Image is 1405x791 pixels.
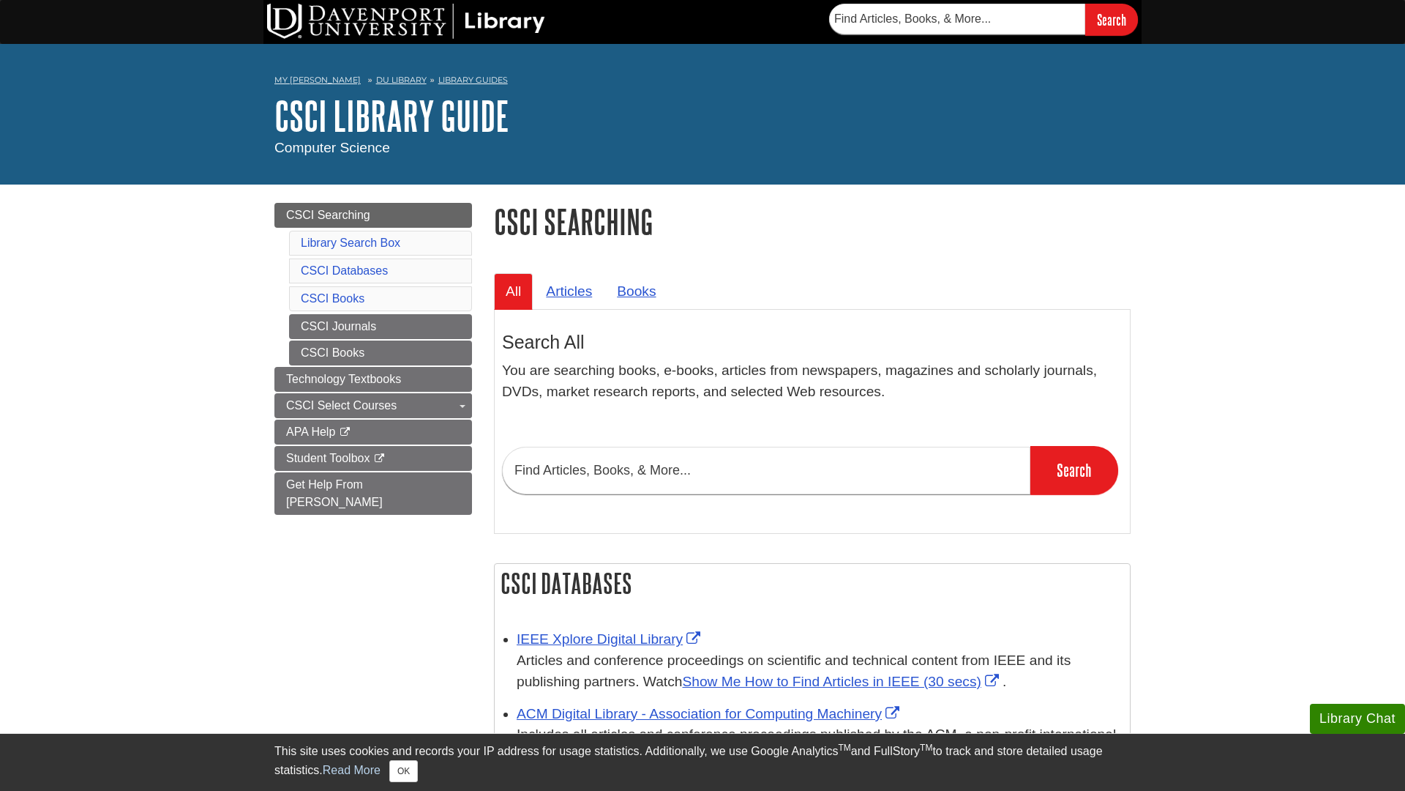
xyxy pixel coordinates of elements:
a: APA Help [274,420,472,445]
input: Search [1085,4,1138,35]
a: CSCI Select Courses [274,393,472,418]
a: CSCI Books [301,292,364,305]
span: APA Help [286,426,335,438]
a: Link opens in new window [517,706,903,721]
a: Articles [534,273,604,309]
a: Technology Textbooks [274,367,472,392]
a: DU Library [376,75,427,85]
a: CSCI Databases [301,264,388,277]
a: Link opens in new window [517,631,704,647]
img: DU Library [267,4,545,39]
a: CSCI Library Guide [274,93,509,138]
p: Articles and conference proceedings on scientific and technical content from IEEE and its publish... [517,650,1123,693]
a: CSCI Journals [289,314,472,339]
a: Link opens in new window [682,674,1002,689]
span: Computer Science [274,140,390,155]
a: My [PERSON_NAME] [274,74,361,86]
a: CSCI Books [289,341,472,365]
p: You are searching books, e-books, articles from newspapers, magazines and scholarly journals, DVD... [502,360,1123,403]
span: Technology Textbooks [286,373,401,385]
i: This link opens in a new window [339,428,351,437]
span: CSCI Select Courses [286,399,397,412]
h2: CSCI Databases [495,564,1130,603]
button: Close [389,760,418,782]
a: Library Guides [438,75,508,85]
nav: breadcrumb [274,70,1131,94]
div: Guide Page Menu [274,203,472,515]
i: This link opens in a new window [373,454,386,464]
span: Student Toolbox [286,452,370,464]
a: All [494,273,533,309]
input: Search [1030,446,1118,494]
input: Find Articles, Books, & More... [829,4,1085,34]
a: Books [605,273,667,309]
a: Student Toolbox [274,446,472,471]
button: Library Chat [1310,704,1405,734]
h1: CSCI Searching [494,203,1131,240]
sup: TM [838,743,850,753]
p: Includes all articles and conference proceedings published by the ACM, a non-profit international... [517,724,1123,787]
a: Get Help From [PERSON_NAME] [274,472,472,515]
form: Searches DU Library's articles, books, and more [829,4,1138,35]
span: CSCI Searching [286,209,370,221]
div: This site uses cookies and records your IP address for usage statistics. Additionally, we use Goo... [274,743,1131,782]
a: Library Search Box [301,237,400,249]
a: CSCI Searching [274,203,472,228]
sup: TM [920,743,932,753]
span: Get Help From [PERSON_NAME] [286,478,383,508]
h3: Search All [502,332,1123,353]
input: Find Articles, Books, & More... [502,447,1030,494]
a: Read More [323,764,381,776]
